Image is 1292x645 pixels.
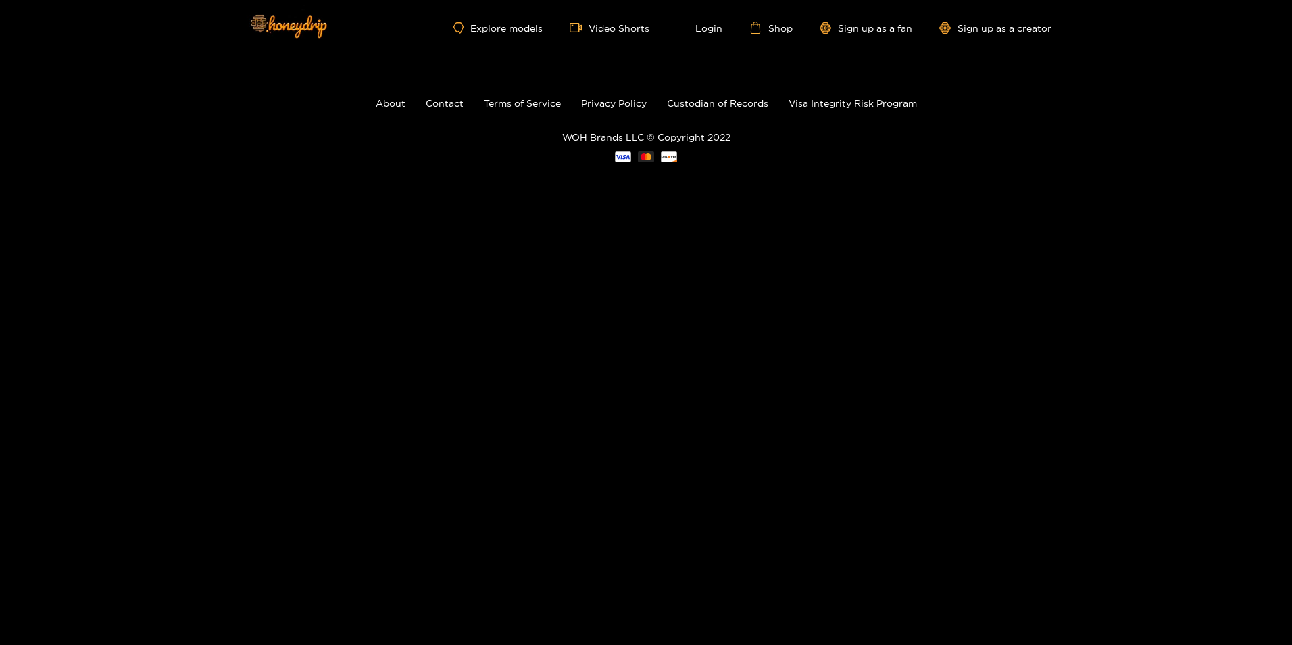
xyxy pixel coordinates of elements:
[749,22,793,34] a: Shop
[484,98,561,108] a: Terms of Service
[570,22,589,34] span: video-camera
[667,98,768,108] a: Custodian of Records
[376,98,405,108] a: About
[939,22,1051,34] a: Sign up as a creator
[426,98,464,108] a: Contact
[789,98,917,108] a: Visa Integrity Risk Program
[570,22,649,34] a: Video Shorts
[453,22,543,34] a: Explore models
[820,22,912,34] a: Sign up as a fan
[676,22,722,34] a: Login
[581,98,647,108] a: Privacy Policy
